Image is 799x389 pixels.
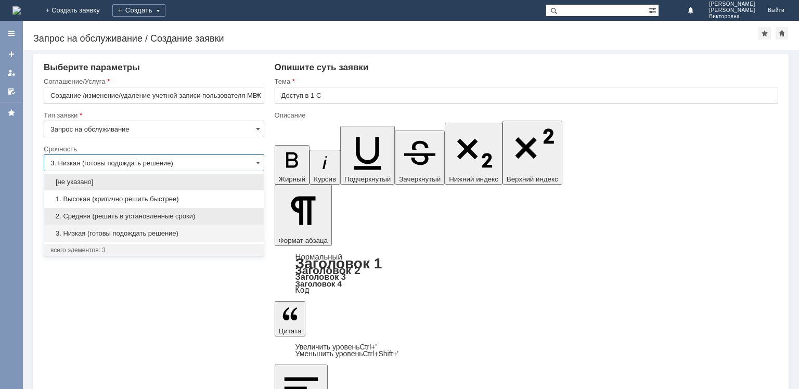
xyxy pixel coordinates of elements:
[3,64,20,81] a: Мои заявки
[275,253,778,294] div: Формат абзаца
[360,343,377,351] span: Ctrl+'
[310,150,340,185] button: Курсив
[50,229,257,238] span: 3. Низкая (готовы подождать решение)
[395,131,445,185] button: Зачеркнутый
[399,175,441,183] span: Зачеркнутый
[275,112,776,119] div: Описание
[295,286,310,295] a: Код
[3,83,20,100] a: Мои согласования
[4,4,152,29] div: Прошу предоставить доступ в 1С [PERSON_NAME] [DATE] на [GEOGRAPHIC_DATA] 7
[275,145,310,185] button: Жирный
[295,252,342,261] a: Нормальный
[50,178,257,186] span: [не указано]
[12,6,21,15] a: Перейти на домашнюю страницу
[445,123,502,185] button: Нижний индекс
[3,46,20,62] a: Создать заявку
[295,343,377,351] a: Increase
[648,5,659,15] span: Расширенный поиск
[44,62,140,72] span: Выберите параметры
[340,126,395,185] button: Подчеркнутый
[50,246,257,254] div: всего элементов: 3
[275,301,306,336] button: Цитата
[275,185,332,246] button: Формат абзаца
[502,121,562,185] button: Верхний индекс
[295,272,346,281] a: Заголовок 3
[44,78,262,85] div: Соглашение/Услуга
[12,6,21,15] img: logo
[279,175,306,183] span: Жирный
[449,175,498,183] span: Нижний индекс
[709,14,755,20] span: Викторовна
[279,327,302,335] span: Цитата
[295,255,382,271] a: Заголовок 1
[709,7,755,14] span: [PERSON_NAME]
[295,279,342,288] a: Заголовок 4
[776,27,788,40] div: Сделать домашней страницей
[709,1,755,7] span: [PERSON_NAME]
[295,349,399,358] a: Decrease
[758,27,771,40] div: Добавить в избранное
[50,212,257,221] span: 2. Средняя (решить в установленные сроки)
[44,112,262,119] div: Тип заявки
[275,344,778,357] div: Цитата
[363,349,398,358] span: Ctrl+Shift+'
[33,33,758,44] div: Запрос на обслуживание / Создание заявки
[275,62,369,72] span: Опишите суть заявки
[344,175,391,183] span: Подчеркнутый
[295,264,360,276] a: Заголовок 2
[112,4,165,17] div: Создать
[314,175,336,183] span: Курсив
[507,175,558,183] span: Верхний индекс
[44,146,262,152] div: Срочность
[279,237,328,244] span: Формат абзаца
[275,78,776,85] div: Тема
[50,195,257,203] span: 1. Высокая (критично решить быстрее)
